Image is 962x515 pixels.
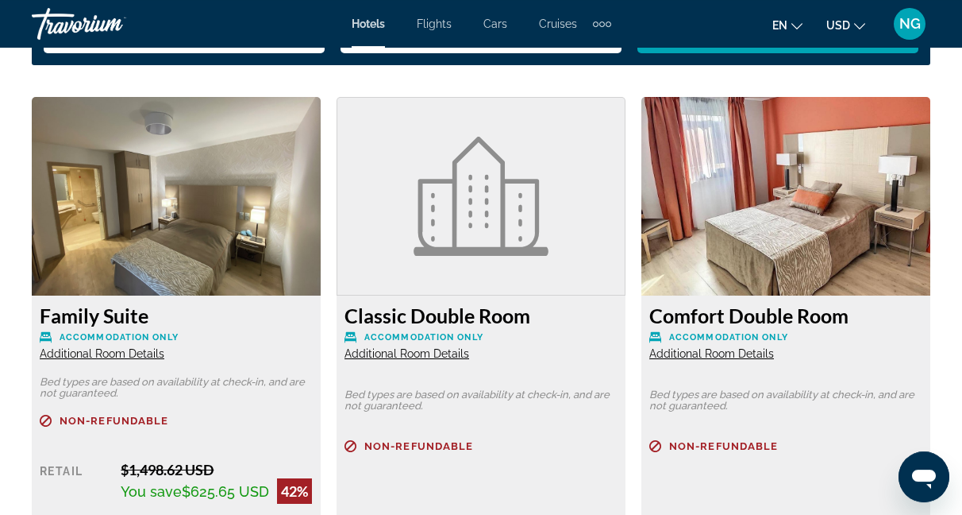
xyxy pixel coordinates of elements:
div: 42% [277,478,312,504]
a: Hotels [352,17,385,30]
button: User Menu [889,7,930,41]
p: Bed types are based on availability at check-in, and are not guaranteed. [40,377,313,399]
span: Additional Room Details [649,347,774,360]
span: You save [121,483,182,500]
button: Change currency [826,14,865,37]
span: $625.65 USD [182,483,269,500]
span: Accommodation Only [669,332,788,343]
span: Non-refundable [669,441,778,451]
button: Change language [772,14,802,37]
a: Flights [417,17,452,30]
a: Travorium [32,3,190,45]
span: Non-refundable [364,441,473,451]
span: Accommodation Only [364,332,483,343]
span: Additional Room Details [40,347,164,360]
p: Bed types are based on availability at check-in, and are not guaranteed. [649,389,922,412]
button: Check-in date: Nov 25, 2025 Check-out date: Dec 1, 2025 [44,14,325,53]
button: Extra navigation items [593,11,611,37]
h3: Family Suite [40,304,313,327]
span: en [772,19,787,32]
div: Retail [40,461,109,504]
h3: Comfort Double Room [649,304,922,327]
span: USD [826,19,850,32]
div: $1,498.62 USD [121,461,313,478]
span: Accommodation Only [60,332,179,343]
img: 77fa74c9-f8eb-4d64-a020-6027e85b89f7.jpeg [32,97,321,296]
h3: Classic Double Room [344,304,618,327]
p: Bed types are based on availability at check-in, and are not guaranteed. [344,389,618,412]
img: 44c29e33-8806-48a8-adae-610c1136908b.jpeg [641,97,930,296]
a: Cruises [539,17,577,30]
img: hotel.svg [414,137,548,256]
iframe: Button to launch messaging window [899,451,949,502]
a: Cars [483,17,507,30]
span: Additional Room Details [344,347,469,360]
div: Search widget [44,14,918,53]
span: NG [899,16,921,32]
span: Non-refundable [60,416,168,426]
